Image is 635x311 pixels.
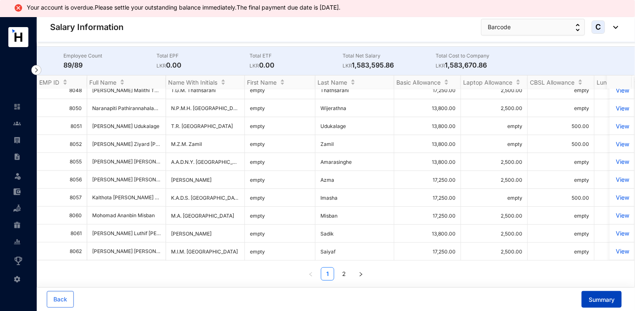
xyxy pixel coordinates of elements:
td: Amarasinghe [315,153,394,171]
li: Contracts [7,148,27,165]
td: 17,250.00 [394,207,461,225]
span: C [596,23,601,31]
td: M.A. [GEOGRAPHIC_DATA] [166,207,245,225]
span: right [358,272,363,277]
th: Last Name [315,75,394,89]
button: right [354,267,368,281]
p: LKR [436,62,445,70]
a: View [615,140,629,148]
span: Basic Allowance [396,79,441,86]
p: 89/89 [63,60,156,70]
li: Reports [7,233,27,250]
td: 2,500.00 [461,207,528,225]
p: Salary Information [50,21,123,33]
td: 13,800.00 [394,135,461,153]
td: 17,250.00 [394,243,461,261]
td: Saiyaf [315,243,394,261]
p: Total ETF [249,52,343,60]
a: View [615,230,629,237]
img: loan-unselected.d74d20a04637f2d15ab5.svg [13,205,21,212]
a: View [615,176,629,183]
span: Last Name [317,79,347,86]
td: empty [528,81,595,99]
td: empty [461,135,528,153]
img: home-unselected.a29eae3204392db15eaf.svg [13,103,21,110]
td: 13,800.00 [394,225,461,243]
td: [PERSON_NAME] [166,171,245,189]
p: LKR [343,62,352,70]
a: Summary [575,296,622,303]
td: 2,500.00 [461,153,528,171]
p: Employee Count [63,52,156,60]
td: empty [245,243,315,261]
td: 8057 [37,189,87,207]
img: gratuity-unselected.a8c340787eea3cf492d7.svg [13,221,21,229]
img: dropdown-black.8e83cc76930a90b1a4fdb6d089b7bf3a.svg [609,26,618,29]
td: 8055 [37,153,87,171]
span: Full Name [89,79,116,86]
p: 1,583,595.86 [343,60,436,70]
td: 2,500.00 [461,81,528,99]
p: Total EPF [156,52,249,60]
td: 2,500.00 [461,99,528,117]
img: leave-unselected.2934df6273408c3f84d9.svg [13,172,22,180]
td: 8050 [37,99,87,117]
span: [PERSON_NAME] [PERSON_NAME] [92,177,161,183]
td: empty [528,171,595,189]
td: N.P.M.H. [GEOGRAPHIC_DATA] [166,99,245,117]
li: 1 [321,267,334,281]
td: Thathsarani [315,81,394,99]
button: Back [47,291,74,308]
td: 13,800.00 [394,117,461,135]
td: Misban [315,207,394,225]
td: 8056 [37,171,87,189]
td: 8060 [37,207,87,225]
td: 13,800.00 [394,153,461,171]
td: M.I.M. [GEOGRAPHIC_DATA] [166,243,245,261]
td: empty [528,153,595,171]
th: Name With Initials [166,75,245,89]
td: 8048 [37,81,87,99]
p: View [615,158,629,166]
td: T.R. [GEOGRAPHIC_DATA] [166,117,245,135]
span: Naranapiti Pathirannahalage [PERSON_NAME] [92,105,202,111]
td: K.A.D.S. [GEOGRAPHIC_DATA] [166,189,245,207]
td: empty [528,225,595,243]
td: Imasha [315,189,394,207]
td: 500.00 [528,117,595,135]
span: EMP ID [39,79,59,86]
li: Previous Page [304,267,317,281]
td: empty [528,243,595,261]
span: [PERSON_NAME] Luthif [PERSON_NAME] [92,231,189,237]
p: LKR [249,62,259,70]
li: Next Page [354,267,368,281]
img: alert-icon-error.ae2eb8c10aa5e3dc951a89517520af3a.svg [13,3,23,13]
td: empty [528,207,595,225]
a: View [615,123,629,130]
li: Loan [7,200,27,217]
td: 2,500.00 [461,171,528,189]
button: Summary [582,291,622,308]
p: 0.00 [249,60,343,70]
li: Home [7,98,27,115]
a: View [615,105,629,112]
td: 2,500.00 [461,243,528,261]
span: A.A.D.N.Y. [GEOGRAPHIC_DATA] [171,159,247,165]
li: Payroll [7,132,27,148]
a: 1 [321,268,334,280]
td: Azma [315,171,394,189]
th: Full Name [87,75,166,89]
img: people-unselected.118708e94b43a90eceab.svg [13,120,21,127]
span: [PERSON_NAME] [PERSON_NAME] Saiyaf [92,248,191,255]
span: Back [53,295,67,303]
a: View [615,212,629,219]
li: Gratuity [7,217,27,233]
p: 0.00 [156,60,249,70]
td: empty [245,153,315,171]
td: Wijerathna [315,99,394,117]
p: View [615,194,629,201]
img: settings-unselected.1febfda315e6e19643a1.svg [13,276,21,283]
button: Barcode [481,19,585,35]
